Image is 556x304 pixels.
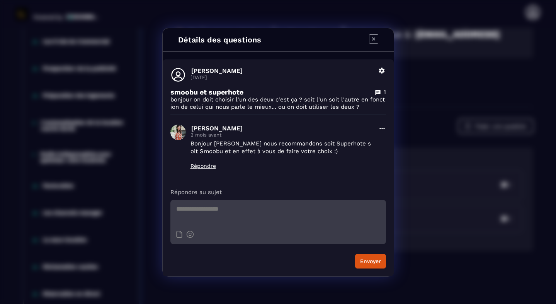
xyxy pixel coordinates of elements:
[170,188,386,196] p: Répondre au sujet
[384,88,386,96] p: 1
[190,140,374,155] p: Bonjour [PERSON_NAME] nous recommandons soit Superhote soit Smoobu et en effet à vous de faire vo...
[191,67,374,74] p: [PERSON_NAME]
[355,254,386,269] button: Envoyer
[191,125,374,132] p: [PERSON_NAME]
[170,96,386,111] p: bonjour on doit choisir l'un des deux c'est ça ? soit l'un soit l'autre en fonction de celui qui ...
[190,163,374,169] p: Répondre
[178,35,261,44] h4: Détails des questions
[190,74,374,80] p: [DATE]
[190,132,374,138] p: 2 mois avant
[170,88,243,96] p: smoobu et superhote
